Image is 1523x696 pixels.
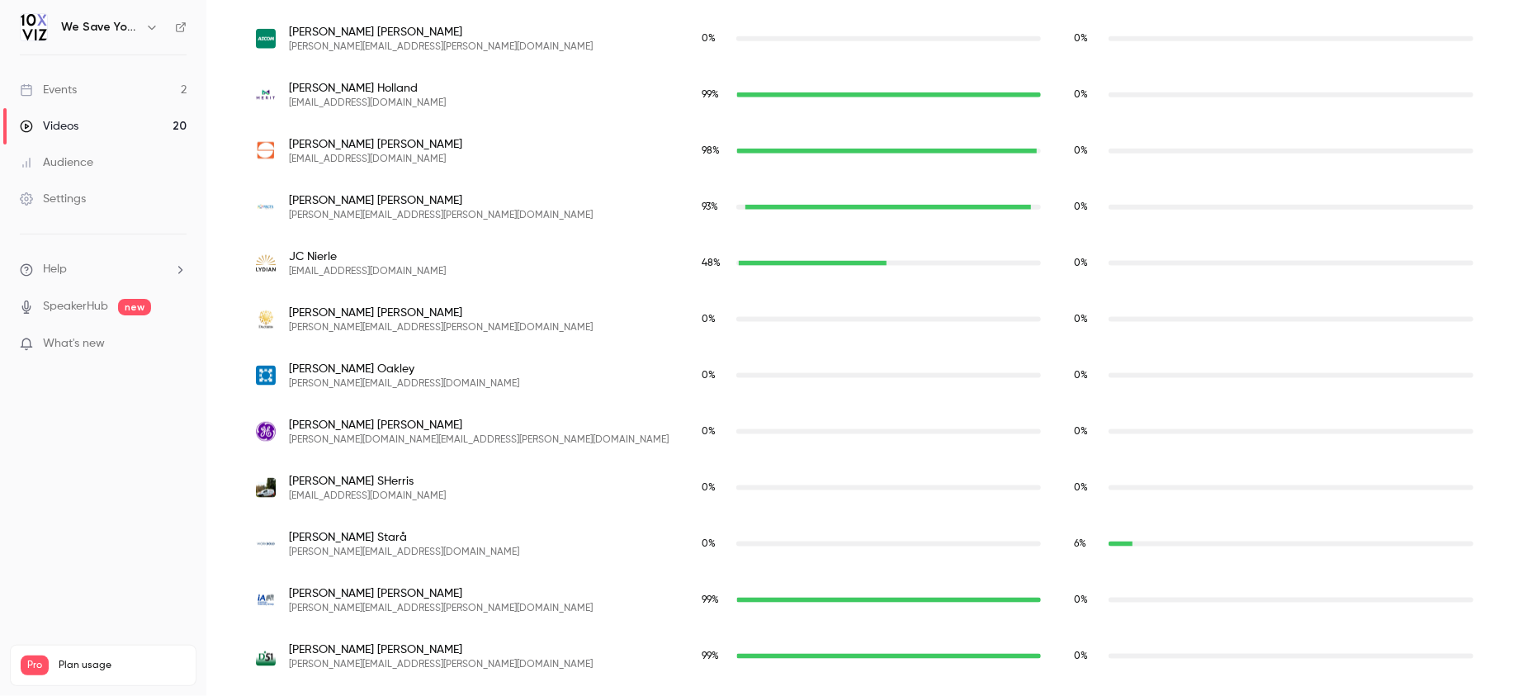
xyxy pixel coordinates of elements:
span: 0 % [1074,90,1088,100]
a: SpeakerHub [43,298,108,315]
span: [PERSON_NAME][EMAIL_ADDRESS][PERSON_NAME][DOMAIN_NAME] [289,602,593,615]
span: 0 % [702,34,716,44]
span: Replay watch time [1074,424,1100,439]
span: Live watch time [702,593,728,608]
span: [PERSON_NAME] [PERSON_NAME] [289,305,593,321]
span: 99 % [702,595,719,605]
span: Live watch time [702,424,728,439]
span: Live watch time [702,537,728,552]
li: help-dropdown-opener [20,261,187,278]
span: [PERSON_NAME] [PERSON_NAME] [289,417,669,433]
span: 0 % [702,427,716,437]
span: Live watch time [702,31,728,46]
iframe: Noticeable Trigger [167,337,187,352]
span: 0 % [1074,371,1088,381]
span: [PERSON_NAME][EMAIL_ADDRESS][DOMAIN_NAME] [289,377,519,391]
span: Replay watch time [1074,368,1100,383]
span: 0 % [1074,427,1088,437]
div: Videos [20,118,78,135]
span: Replay watch time [1074,31,1100,46]
span: 0 % [1074,651,1088,661]
span: [PERSON_NAME] Oakley [289,361,519,377]
div: deanna.vandermeer@d51schools.org [239,628,1490,684]
span: 0 % [702,315,716,324]
span: 0 % [1074,315,1088,324]
img: d51schools.org [256,646,276,666]
span: [PERSON_NAME][EMAIL_ADDRESS][PERSON_NAME][DOMAIN_NAME] [289,40,593,54]
span: [PERSON_NAME] [PERSON_NAME] [289,585,593,602]
span: Replay watch time [1074,593,1100,608]
span: [PERSON_NAME] Holland [289,80,446,97]
span: Replay watch time [1074,312,1100,327]
span: [EMAIL_ADDRESS][DOMAIN_NAME] [289,265,446,278]
span: 0 % [1074,202,1088,212]
span: [EMAIL_ADDRESS][DOMAIN_NAME] [289,490,446,503]
span: 99 % [702,90,719,100]
div: jlostutter@siemensmfg.com [239,123,1490,179]
div: julie.masek@factsmgt.com [239,179,1490,235]
div: jholland@meritcro.com [239,67,1490,123]
span: 0 % [1074,483,1088,493]
img: aecom.com [256,29,276,49]
h6: We Save You Time! [61,19,139,36]
div: andree@workbold.com [239,516,1490,572]
span: 0 % [702,371,716,381]
span: [EMAIL_ADDRESS][DOMAIN_NAME] [289,97,446,110]
div: rsherris@sonrayconstruction.com [239,460,1490,516]
span: Replay watch time [1074,144,1100,159]
span: Live watch time [702,88,728,102]
span: [PERSON_NAME] [PERSON_NAME] [289,24,593,40]
img: siemensmfg.com [256,141,276,161]
img: meritcro.com [256,85,276,105]
span: What's new [43,335,105,353]
img: We Save You Time! [21,14,47,40]
span: Pro [21,656,49,675]
img: workbold.com [256,534,276,554]
span: Plan usage [59,659,186,672]
span: new [118,299,151,315]
div: Events [20,82,77,98]
span: Replay watch time [1074,481,1100,495]
span: Live watch time [702,144,728,159]
img: iaawg.com [256,590,276,610]
span: Live watch time [702,256,728,271]
span: 98 % [702,146,720,156]
span: [PERSON_NAME] SHerris [289,473,446,490]
span: 99 % [702,651,719,661]
span: [PERSON_NAME] Starå [289,529,519,546]
span: Help [43,261,67,278]
span: 6 % [1074,539,1086,549]
span: 0 % [1074,146,1088,156]
span: [PERSON_NAME] [PERSON_NAME] [289,192,593,209]
span: [PERSON_NAME][EMAIL_ADDRESS][PERSON_NAME][DOMAIN_NAME] [289,658,593,671]
div: eric.oakley@nrel.gov [239,348,1490,404]
img: doctums.com [256,310,276,329]
span: Live watch time [702,368,728,383]
span: 93 % [702,202,718,212]
span: Replay watch time [1074,88,1100,102]
img: factsmgt.com [256,197,276,217]
span: 0 % [1074,34,1088,44]
img: gehealthcare.com [256,422,276,442]
span: Replay watch time [1074,537,1100,552]
span: 0 % [702,539,716,549]
div: Settings [20,191,86,207]
div: Audience [20,154,93,171]
span: Replay watch time [1074,200,1100,215]
img: lydianenergy.com [256,255,276,272]
span: Replay watch time [1074,649,1100,664]
span: Live watch time [702,200,728,215]
div: tara.grennan@aecom.com [239,11,1490,67]
div: natalie.rogers@gehealthcare.com [239,404,1490,460]
span: Replay watch time [1074,256,1100,271]
span: [PERSON_NAME][DOMAIN_NAME][EMAIL_ADDRESS][PERSON_NAME][DOMAIN_NAME] [289,433,669,447]
div: jc.nierle@lydianenergy.com [239,235,1490,291]
span: [PERSON_NAME] [PERSON_NAME] [289,642,593,658]
span: Live watch time [702,481,728,495]
span: Live watch time [702,312,728,327]
span: [EMAIL_ADDRESS][DOMAIN_NAME] [289,153,462,166]
span: Live watch time [702,649,728,664]
span: 48 % [702,258,721,268]
div: adelina.noriega@doctums.com [239,291,1490,348]
span: 0 % [1074,595,1088,605]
